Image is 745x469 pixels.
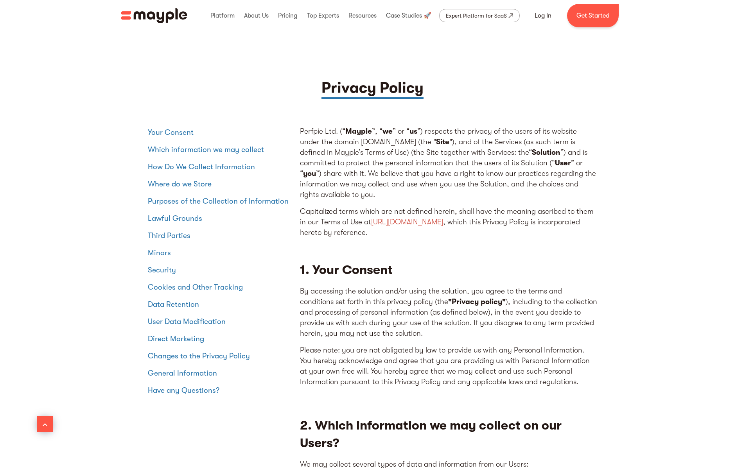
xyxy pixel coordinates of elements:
p: Perfpie Ltd. (“ ”, “ ” or “ ”) respects the privacy of the users of its website under the domain ... [300,126,597,200]
strong: Solution [532,148,560,157]
a: Purposes of the Collection of Information [148,195,293,208]
a: Direct Marketing [148,333,293,345]
a: Cookies and Other Tracking [148,281,293,294]
a: Where do we Store [148,178,293,190]
strong: you [303,169,316,178]
strong: Site [436,138,449,146]
a: Have any Questions? [148,384,293,397]
img: Mayple logo [121,8,187,23]
strong: Mayple [345,127,372,136]
a: [URL][DOMAIN_NAME] [371,218,443,226]
a: Changes to the Privacy Policy [148,350,293,362]
div: Platform [208,3,237,28]
div: Top Experts [305,3,341,28]
a: Data Retention [148,298,293,311]
strong: us [409,127,417,136]
a: Your Consent [148,126,293,139]
a: Which information we may collect [148,143,293,156]
a: Expert Platform for SaaS [439,9,520,22]
strong: we [382,127,393,136]
a: Lawful Grounds [148,212,293,225]
a: Security [148,264,293,276]
a: Get Started [567,4,619,27]
a: General Information [148,367,293,379]
a: User Data Modification [148,315,293,328]
a: home [121,8,187,23]
a: How Do We Collect Information [148,161,293,173]
p: By accessing the solution and/or using the solution, you agree to the terms and conditions set fo... [300,286,597,339]
a: Log In [525,6,561,25]
a: Third Parties [148,229,293,242]
div: Expert Platform for SaaS [446,11,507,20]
strong: User [555,159,571,167]
strong: "Privacy policy" [448,297,506,306]
div: Resources [346,3,379,28]
strong: 1. Your Consent [300,263,393,277]
p: Capitalized terms which are not defined herein, shall have the meaning ascribed to them in our Te... [300,206,597,238]
strong: 2. Which information we may collect on our Users? [300,418,562,450]
div: Pricing [276,3,299,28]
p: Please note: you are not obligated by law to provide us with any Personal Information. You hereby... [300,345,597,387]
div: About Us [242,3,271,28]
a: Minors [148,247,293,259]
strong: Privacy Policy [321,79,424,96]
